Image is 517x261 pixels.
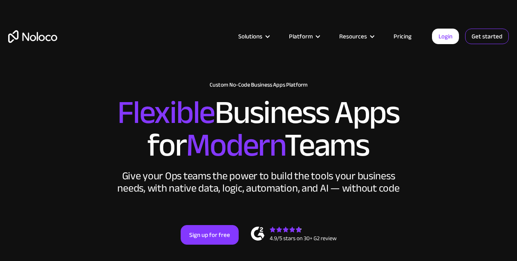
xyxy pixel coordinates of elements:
div: Solutions [228,31,279,42]
div: Solutions [238,31,262,42]
a: Get started [465,29,509,44]
a: Sign up for free [181,225,239,245]
h2: Business Apps for Teams [8,96,509,162]
a: home [8,30,57,43]
div: Resources [329,31,383,42]
a: Login [432,29,459,44]
div: Give your Ops teams the power to build the tools your business needs, with native data, logic, au... [116,170,402,194]
h1: Custom No-Code Business Apps Platform [8,82,509,88]
div: Platform [289,31,313,42]
span: Flexible [117,82,215,143]
div: Resources [339,31,367,42]
span: Modern [186,115,284,176]
div: Platform [279,31,329,42]
a: Pricing [383,31,422,42]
